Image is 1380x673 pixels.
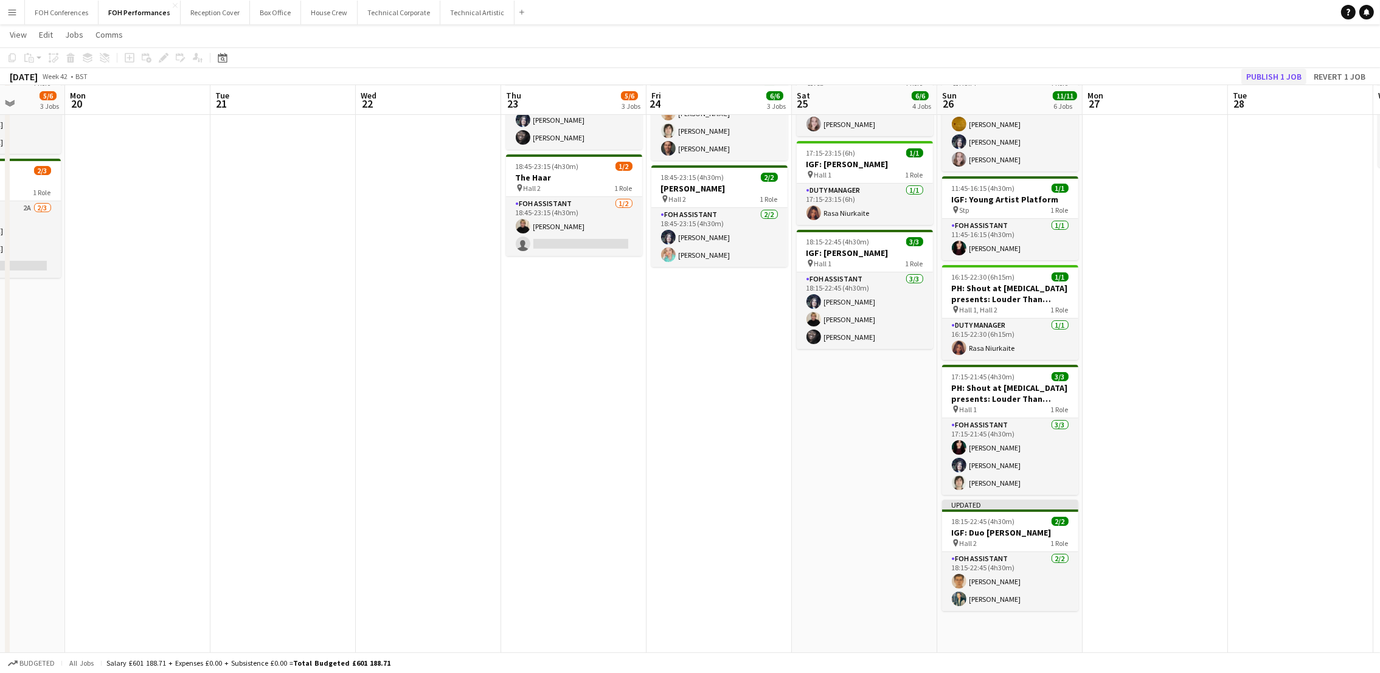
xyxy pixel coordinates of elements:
[615,162,633,171] span: 1/2
[75,72,88,81] div: BST
[506,197,642,256] app-card-role: FOH Assistant1/218:45-23:15 (4h30m)[PERSON_NAME]
[516,162,579,171] span: 18:45-23:15 (4h30m)
[942,500,1078,509] div: Updated
[651,208,788,267] app-card-role: FOH Assistant2/218:45-23:15 (4h30m)[PERSON_NAME][PERSON_NAME]
[181,1,250,24] button: Reception Cover
[504,97,521,111] span: 23
[906,259,923,268] span: 1 Role
[906,237,923,246] span: 3/3
[952,372,1015,381] span: 17:15-21:45 (4h30m)
[942,283,1078,305] h3: PH: Shout at [MEDICAL_DATA] presents: Louder Than Before / IGF: Duo Corde Brillanti
[40,91,57,100] span: 5/6
[440,1,515,24] button: Technical Artistic
[942,552,1078,611] app-card-role: FOH Assistant2/218:15-22:45 (4h30m)[PERSON_NAME][PERSON_NAME]
[942,319,1078,360] app-card-role: Duty Manager1/116:15-22:30 (6h15m)Rasa Niurkaite
[940,97,957,111] span: 26
[814,259,832,268] span: Hall 1
[942,527,1078,538] h3: IGF: Duo [PERSON_NAME]
[106,658,390,668] div: Salary £601 188.71 + Expenses £0.00 + Subsistence £0.00 =
[1053,91,1077,100] span: 11/11
[358,1,440,24] button: Technical Corporate
[67,658,96,668] span: All jobs
[952,184,1015,193] span: 11:45-16:15 (4h30m)
[1051,305,1069,314] span: 1 Role
[40,102,59,111] div: 3 Jobs
[6,657,57,670] button: Budgeted
[506,172,642,183] h3: The Haar
[10,29,27,40] span: View
[651,183,788,194] h3: [PERSON_NAME]
[650,97,661,111] span: 24
[814,170,832,179] span: Hall 1
[19,659,55,668] span: Budgeted
[1231,97,1247,111] span: 28
[1086,97,1103,111] span: 27
[1051,205,1069,215] span: 1 Role
[797,184,933,225] app-card-role: Duty Manager1/117:15-23:15 (6h)Rasa Niurkaite
[669,195,687,204] span: Hall 2
[91,27,128,43] a: Comms
[34,27,58,43] a: Edit
[651,90,661,101] span: Fri
[10,71,38,83] div: [DATE]
[621,91,638,100] span: 5/6
[767,102,786,111] div: 3 Jobs
[39,29,53,40] span: Edit
[797,90,810,101] span: Sat
[952,517,1015,526] span: 18:15-22:45 (4h30m)
[65,29,83,40] span: Jobs
[797,95,933,136] app-card-role: FOH Assistant1/111:45-18:30 (6h45m)[PERSON_NAME]
[960,205,969,215] span: Stp
[60,27,88,43] a: Jobs
[651,84,788,160] app-card-role: FOH Assistant3/318:15-22:45 (4h30m)[PERSON_NAME][PERSON_NAME][PERSON_NAME]
[906,170,923,179] span: 1 Role
[942,95,1078,171] app-card-role: FOH Assistant3/310:15-14:45 (4h30m)[PERSON_NAME][PERSON_NAME][PERSON_NAME]
[99,1,181,24] button: FOH Performances
[806,237,870,246] span: 18:15-22:45 (4h30m)
[912,102,931,111] div: 4 Jobs
[942,500,1078,611] div: Updated18:15-22:45 (4h30m)2/2IGF: Duo [PERSON_NAME] Hall 21 RoleFOH Assistant2/218:15-22:45 (4h30...
[797,272,933,349] app-card-role: FOH Assistant3/318:15-22:45 (4h30m)[PERSON_NAME][PERSON_NAME][PERSON_NAME]
[942,90,957,101] span: Sun
[942,365,1078,495] app-job-card: 17:15-21:45 (4h30m)3/3PH: Shout at [MEDICAL_DATA] presents: Louder Than Before Hall 11 RoleFOH As...
[622,102,640,111] div: 3 Jobs
[1233,90,1247,101] span: Tue
[797,230,933,349] app-job-card: 18:15-22:45 (4h30m)3/3IGF: [PERSON_NAME] Hall 11 RoleFOH Assistant3/318:15-22:45 (4h30m)[PERSON_N...
[1051,405,1069,414] span: 1 Role
[34,166,51,175] span: 2/3
[651,165,788,267] div: 18:45-23:15 (4h30m)2/2[PERSON_NAME] Hall 21 RoleFOH Assistant2/218:45-23:15 (4h30m)[PERSON_NAME][...
[1052,372,1069,381] span: 3/3
[906,148,923,157] span: 1/1
[795,97,810,111] span: 25
[766,91,783,100] span: 6/6
[942,265,1078,360] app-job-card: 16:15-22:30 (6h15m)1/1PH: Shout at [MEDICAL_DATA] presents: Louder Than Before / IGF: Duo Corde B...
[806,148,856,157] span: 17:15-23:15 (6h)
[25,1,99,24] button: FOH Conferences
[1051,539,1069,548] span: 1 Role
[661,173,724,182] span: 18:45-23:15 (4h30m)
[215,90,229,101] span: Tue
[293,658,390,668] span: Total Budgeted £601 188.71
[1052,272,1069,281] span: 1/1
[797,247,933,258] h3: IGF: [PERSON_NAME]
[506,154,642,256] app-job-card: 18:45-23:15 (4h30m)1/2The Haar Hall 21 RoleFOH Assistant1/218:45-23:15 (4h30m)[PERSON_NAME]
[797,141,933,225] app-job-card: 17:15-23:15 (6h)1/1IGF: [PERSON_NAME] Hall 11 RoleDuty Manager1/117:15-23:15 (6h)Rasa Niurkaite
[942,418,1078,495] app-card-role: FOH Assistant3/317:15-21:45 (4h30m)[PERSON_NAME][PERSON_NAME][PERSON_NAME]
[1309,69,1370,85] button: Revert 1 job
[942,176,1078,260] app-job-card: 11:45-16:15 (4h30m)1/1IGF: Young Artist Platform Stp1 RoleFOH Assistant1/111:45-16:15 (4h30m)[PER...
[301,1,358,24] button: House Crew
[40,72,71,81] span: Week 42
[1052,184,1069,193] span: 1/1
[615,184,633,193] span: 1 Role
[95,29,123,40] span: Comms
[213,97,229,111] span: 21
[359,97,376,111] span: 22
[33,188,51,197] span: 1 Role
[760,195,778,204] span: 1 Role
